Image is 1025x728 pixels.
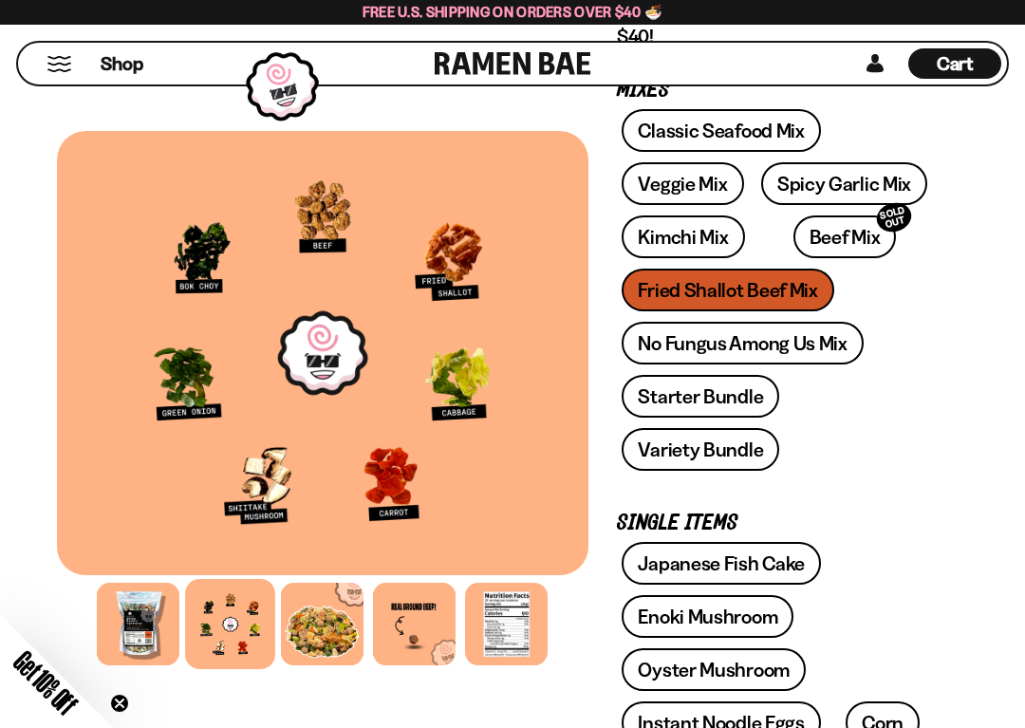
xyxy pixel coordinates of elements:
a: Starter Bundle [622,375,779,418]
p: Single Items [617,514,940,532]
a: Kimchi Mix [622,215,744,258]
button: Mobile Menu Trigger [47,56,72,72]
span: Get 10% Off [9,645,83,719]
span: Shop [101,51,143,77]
a: Oyster Mushroom [622,648,806,691]
a: Cart [908,43,1001,84]
a: Enoki Mushroom [622,595,793,638]
span: Free U.S. Shipping on Orders over $40 🍜 [363,3,663,21]
a: Variety Bundle [622,428,779,471]
a: Classic Seafood Mix [622,109,820,152]
a: Japanese Fish Cake [622,542,821,585]
span: Cart [937,52,974,75]
a: Spicy Garlic Mix [761,162,927,205]
a: Shop [101,48,143,79]
div: SOLD OUT [874,199,916,236]
a: Veggie Mix [622,162,743,205]
button: Close teaser [110,694,129,713]
a: No Fungus Among Us Mix [622,322,863,364]
a: Beef MixSOLD OUT [793,215,897,258]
